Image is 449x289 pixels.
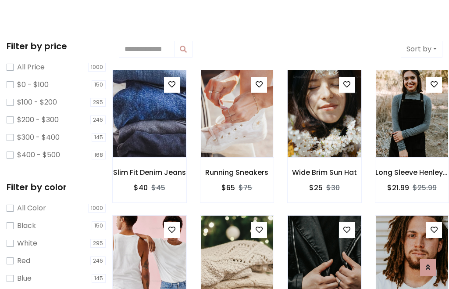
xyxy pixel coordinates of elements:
label: $200 - $300 [17,115,59,125]
del: $25.99 [413,183,437,193]
label: $0 - $100 [17,79,49,90]
label: All Price [17,62,45,72]
span: 246 [90,116,106,124]
h6: Wide Brim Sun Hat [288,168,361,177]
del: $30 [326,183,340,193]
span: 150 [92,221,106,230]
label: Black [17,220,36,231]
label: $100 - $200 [17,97,57,108]
h6: $65 [221,184,235,192]
label: Blue [17,273,32,284]
span: 295 [90,239,106,248]
h6: $21.99 [387,184,409,192]
span: 145 [92,274,106,283]
span: 150 [92,80,106,89]
label: $300 - $400 [17,132,60,143]
label: All Color [17,203,46,213]
label: White [17,238,37,249]
del: $75 [239,183,252,193]
h5: Filter by color [7,182,106,192]
button: Sort by [401,41,442,58]
h6: $40 [134,184,148,192]
label: $400 - $500 [17,150,60,160]
h5: Filter by price [7,41,106,51]
h6: $25 [309,184,323,192]
h6: Long Sleeve Henley T-Shirt [375,168,449,177]
span: 145 [92,133,106,142]
del: $45 [151,183,165,193]
span: 1000 [88,63,106,72]
h6: Running Sneakers [200,168,274,177]
span: 295 [90,98,106,107]
span: 168 [92,151,106,159]
h6: Slim Fit Denim Jeans [113,168,186,177]
span: 1000 [88,204,106,213]
span: 246 [90,256,106,265]
label: Red [17,256,30,266]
